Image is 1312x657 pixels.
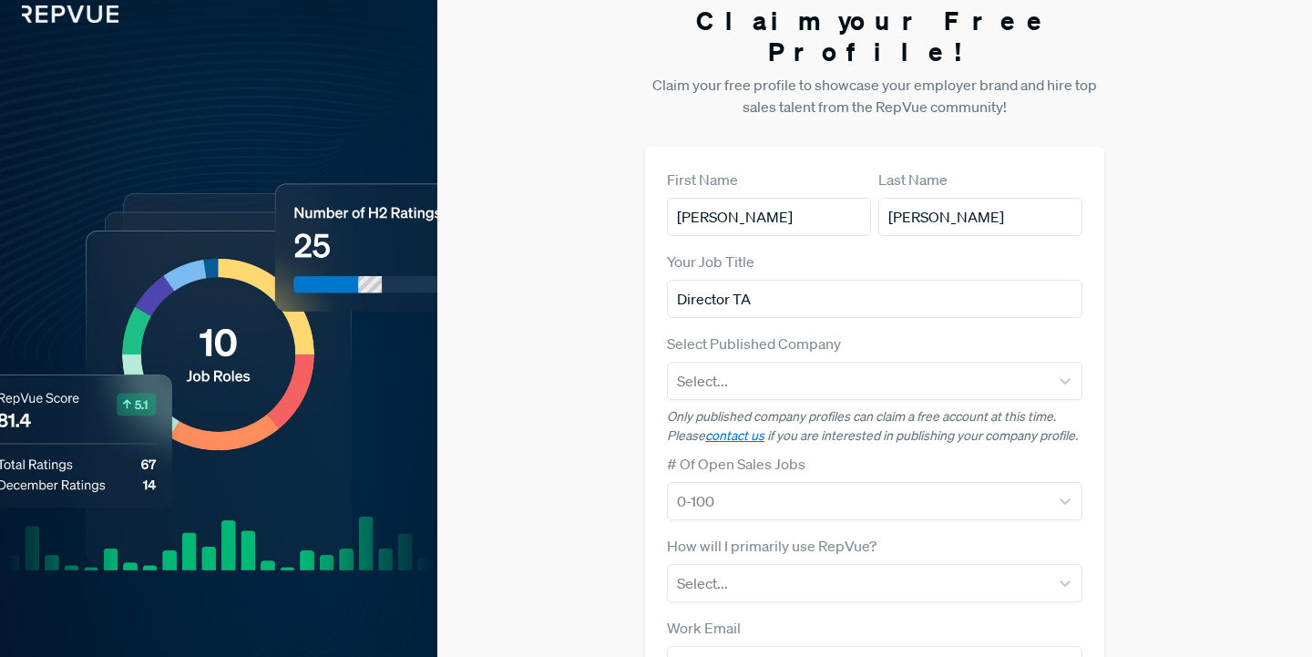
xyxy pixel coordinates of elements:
[878,169,948,190] label: Last Name
[667,333,841,354] label: Select Published Company
[667,198,871,236] input: First Name
[705,427,764,444] a: contact us
[667,251,754,272] label: Your Job Title
[667,169,738,190] label: First Name
[878,198,1082,236] input: Last Name
[645,5,1104,67] h3: Claim your Free Profile!
[667,280,1082,318] input: Title
[667,453,805,475] label: # Of Open Sales Jobs
[645,74,1104,118] p: Claim your free profile to showcase your employer brand and hire top sales talent from the RepVue...
[667,407,1082,446] p: Only published company profiles can claim a free account at this time. Please if you are interest...
[667,617,741,639] label: Work Email
[667,535,876,557] label: How will I primarily use RepVue?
